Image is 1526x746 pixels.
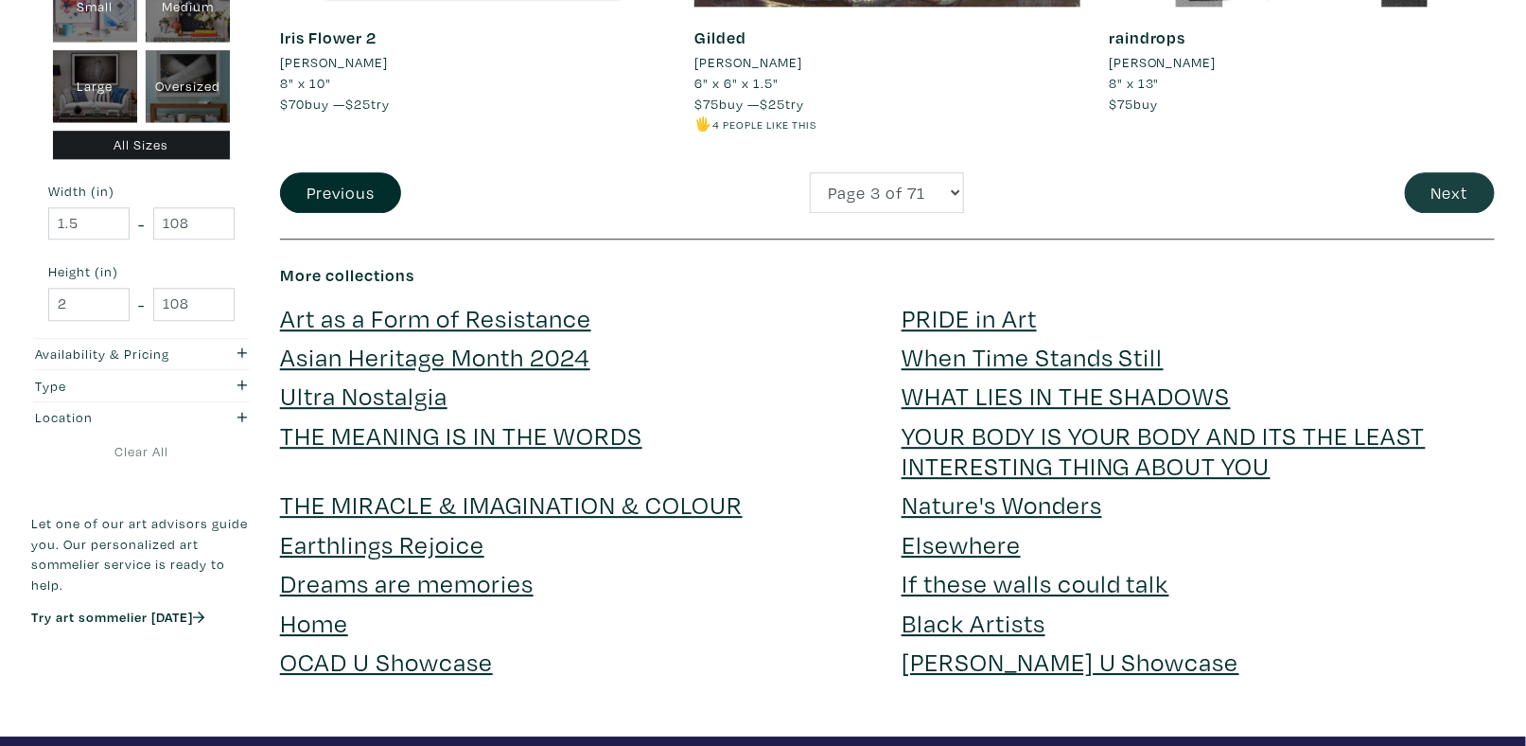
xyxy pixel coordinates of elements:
a: If these walls could talk [902,566,1169,599]
span: $75 [694,95,719,113]
div: Location [36,407,187,428]
a: Iris Flower 2 [280,27,377,48]
button: Location [31,402,252,434]
li: [PERSON_NAME] [280,52,388,73]
a: Elsewhere [902,527,1021,560]
a: Art as a Form of Resistance [280,301,591,334]
span: 6" x 6" x 1.5" [694,74,779,92]
a: [PERSON_NAME] [280,52,666,73]
button: Availability & Pricing [31,339,252,370]
a: raindrops [1109,27,1186,48]
span: $25 [760,95,785,113]
a: Dreams are memories [280,566,534,599]
span: buy — try [694,95,804,113]
li: [PERSON_NAME] [694,52,802,73]
small: 4 people like this [712,117,816,132]
div: Availability & Pricing [36,344,187,364]
a: Home [280,606,348,639]
a: Ultra Nostalgia [280,379,447,412]
li: [PERSON_NAME] [1109,52,1217,73]
a: Black Artists [902,606,1045,639]
span: 8" x 10" [280,74,331,92]
span: - [138,292,145,317]
div: Large [53,50,137,122]
span: $70 [280,95,305,113]
p: Let one of our art advisors guide you. Our personalized art sommelier service is ready to help. [31,513,252,595]
a: When Time Stands Still [902,340,1164,373]
iframe: Customer reviews powered by Trustpilot [31,646,252,685]
small: Width (in) [48,185,235,198]
a: PRIDE in Art [902,301,1037,334]
a: Gilded [694,27,746,48]
a: Earthlings Rejoice [280,527,484,560]
span: - [138,211,145,237]
li: 🖐️ [694,114,1080,134]
a: YOUR BODY IS YOUR BODY AND ITS THE LEAST INTERESTING THING ABOUT YOU [902,418,1426,482]
a: Clear All [31,441,252,462]
span: buy — try [280,95,390,113]
button: Type [31,370,252,401]
span: $75 [1109,95,1133,113]
a: THE MIRACLE & IMAGINATION & COLOUR [280,488,743,521]
a: Asian Heritage Month 2024 [280,340,590,373]
span: buy [1109,95,1158,113]
span: 8" x 13" [1109,74,1160,92]
a: [PERSON_NAME] [1109,52,1495,73]
small: Height (in) [48,266,235,279]
a: Nature's Wonders [902,488,1102,521]
h6: More collections [280,265,1495,286]
button: Next [1405,172,1495,213]
a: [PERSON_NAME] U Showcase [902,645,1239,678]
a: OCAD U Showcase [280,645,493,678]
a: Try art sommelier [DATE] [31,608,205,626]
div: Oversized [146,50,230,122]
a: [PERSON_NAME] [694,52,1080,73]
a: THE MEANING IS IN THE WORDS [280,418,642,452]
span: $25 [345,95,371,113]
div: All Sizes [53,131,231,160]
button: Previous [280,172,401,213]
div: Type [36,376,187,397]
a: WHAT LIES IN THE SHADOWS [902,379,1231,412]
